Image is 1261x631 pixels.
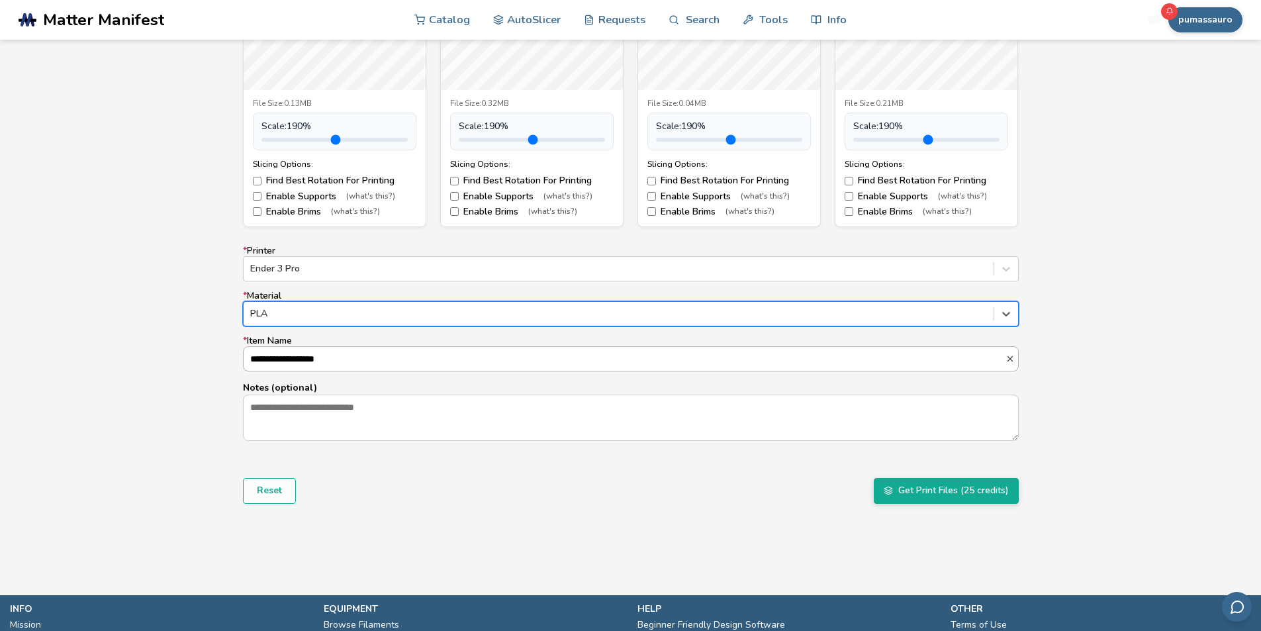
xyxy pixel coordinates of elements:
[261,121,311,132] span: Scale: 190 %
[43,11,164,29] span: Matter Manifest
[845,177,853,185] input: Find Best Rotation For Printing
[656,121,706,132] span: Scale: 190 %
[243,478,296,503] button: Reset
[845,175,1008,186] label: Find Best Rotation For Printing
[725,207,774,217] span: (what's this?)
[647,207,811,217] label: Enable Brims
[450,192,459,201] input: Enable Supports(what's this?)
[450,207,459,216] input: Enable Brims(what's this?)
[637,602,938,616] p: help
[647,99,811,109] div: File Size: 0.04MB
[450,99,614,109] div: File Size: 0.32MB
[253,177,261,185] input: Find Best Rotation For Printing
[938,192,987,201] span: (what's this?)
[845,160,1008,169] div: Slicing Options:
[845,207,853,216] input: Enable Brims(what's this?)
[243,381,1019,395] p: Notes (optional)
[1005,354,1018,364] button: *Item Name
[243,246,1019,281] label: Printer
[845,192,853,201] input: Enable Supports(what's this?)
[346,192,395,201] span: (what's this?)
[647,207,656,216] input: Enable Brims(what's this?)
[845,99,1008,109] div: File Size: 0.21MB
[331,207,380,217] span: (what's this?)
[324,602,624,616] p: equipment
[244,347,1005,371] input: *Item Name
[450,207,614,217] label: Enable Brims
[647,175,811,186] label: Find Best Rotation For Printing
[647,177,656,185] input: Find Best Rotation For Printing
[450,160,614,169] div: Slicing Options:
[874,478,1019,503] button: Get Print Files (25 credits)
[1222,592,1252,622] button: Send feedback via email
[450,177,459,185] input: Find Best Rotation For Printing
[647,192,656,201] input: Enable Supports(what's this?)
[253,207,416,217] label: Enable Brims
[853,121,903,132] span: Scale: 190 %
[459,121,508,132] span: Scale: 190 %
[741,192,790,201] span: (what's this?)
[253,207,261,216] input: Enable Brims(what's this?)
[253,191,416,202] label: Enable Supports
[243,336,1019,371] label: Item Name
[528,207,577,217] span: (what's this?)
[923,207,972,217] span: (what's this?)
[1168,7,1242,32] button: pumassauro
[647,160,811,169] div: Slicing Options:
[253,99,416,109] div: File Size: 0.13MB
[253,160,416,169] div: Slicing Options:
[647,191,811,202] label: Enable Supports
[10,602,310,616] p: info
[253,192,261,201] input: Enable Supports(what's this?)
[243,291,1019,326] label: Material
[450,191,614,202] label: Enable Supports
[951,602,1251,616] p: other
[543,192,592,201] span: (what's this?)
[244,395,1018,440] textarea: Notes (optional)
[253,175,416,186] label: Find Best Rotation For Printing
[450,175,614,186] label: Find Best Rotation For Printing
[845,207,1008,217] label: Enable Brims
[845,191,1008,202] label: Enable Supports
